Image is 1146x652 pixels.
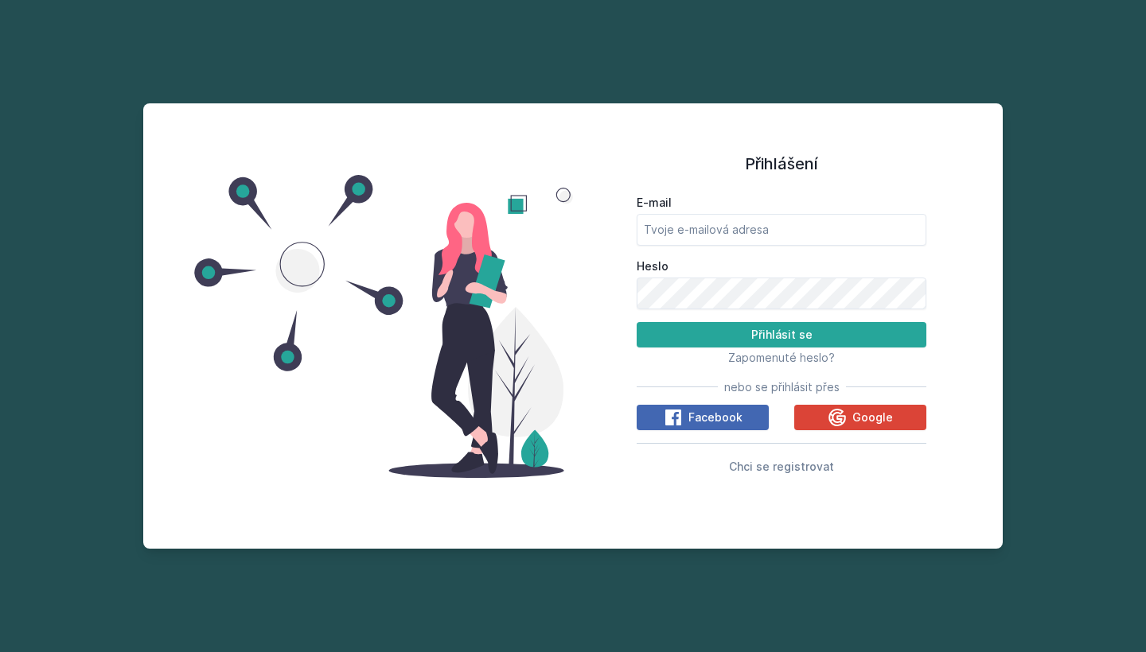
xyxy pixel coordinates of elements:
[729,460,834,473] span: Chci se registrovat
[729,456,834,475] button: Chci se registrovat
[637,405,769,430] button: Facebook
[688,409,743,425] span: Facebook
[852,409,893,425] span: Google
[637,258,926,274] label: Heslo
[794,405,926,430] button: Google
[637,152,926,176] h1: Přihlášení
[637,195,926,211] label: E-mail
[637,322,926,347] button: Přihlásit se
[724,379,840,395] span: nebo se přihlásit přes
[637,214,926,246] input: Tvoje e-mailová adresa
[728,351,835,364] span: Zapomenuté heslo?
